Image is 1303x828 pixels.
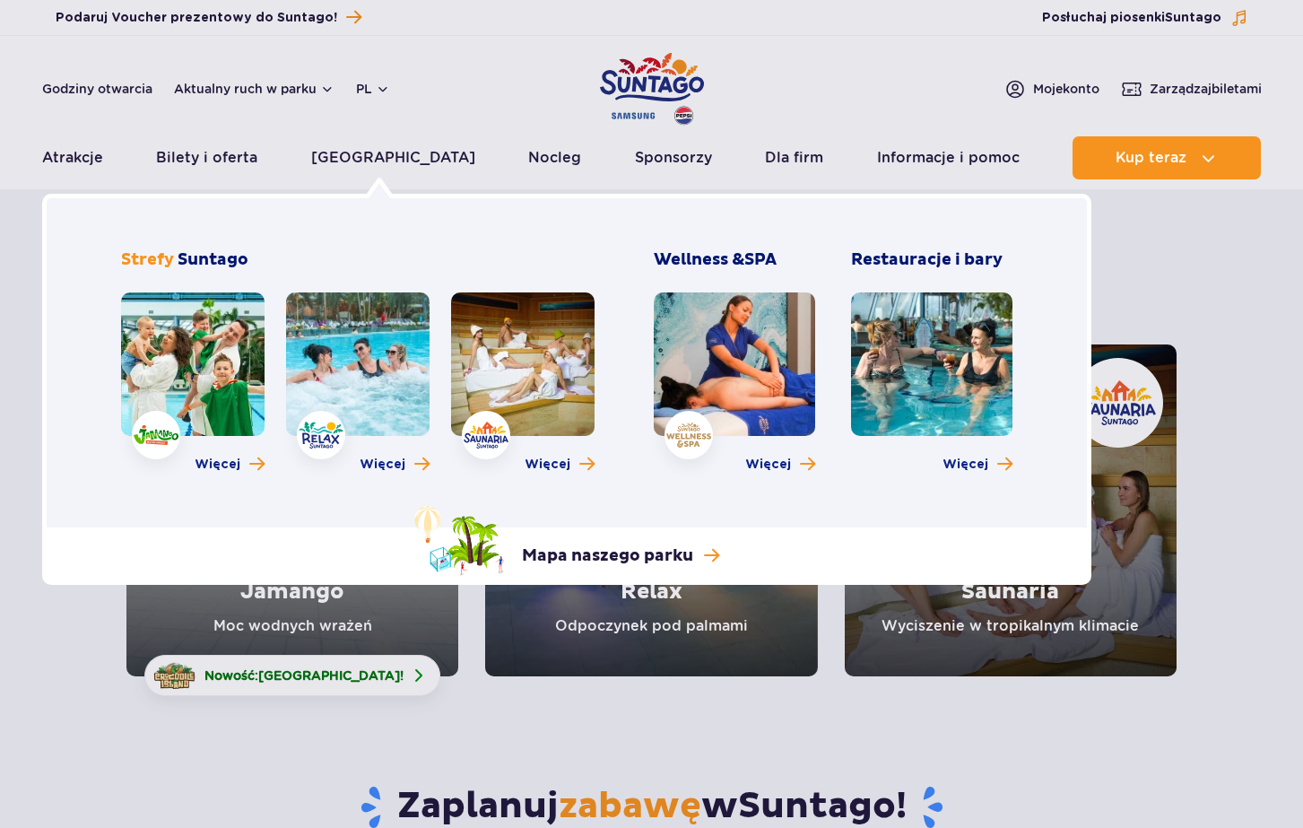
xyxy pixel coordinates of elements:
[851,249,1012,271] h3: Restauracje i bary
[174,82,334,96] button: Aktualny ruch w parku
[744,249,777,270] span: SPA
[943,456,988,474] span: Więcej
[195,456,265,474] a: Więcej o strefie Jamango
[528,136,581,179] a: Nocleg
[42,80,152,98] a: Godziny otwarcia
[1004,78,1099,100] a: Mojekonto
[1073,136,1261,179] button: Kup teraz
[1033,80,1099,98] span: Moje konto
[522,545,693,567] p: Mapa naszego parku
[356,80,390,98] button: pl
[414,506,719,576] a: Mapa naszego parku
[765,136,823,179] a: Dla firm
[178,249,248,270] span: Suntago
[525,456,570,474] span: Więcej
[360,456,405,474] span: Więcej
[360,456,430,474] a: Więcej o strefie Relax
[745,456,791,474] span: Więcej
[121,249,174,270] span: Strefy
[943,456,1012,474] a: Więcej o Restauracje i bary
[1150,80,1262,98] span: Zarządzaj biletami
[525,456,595,474] a: Więcej o strefie Saunaria
[311,136,475,179] a: [GEOGRAPHIC_DATA]
[1121,78,1262,100] a: Zarządzajbiletami
[156,136,257,179] a: Bilety i oferta
[42,136,103,179] a: Atrakcje
[877,136,1020,179] a: Informacje i pomoc
[654,249,777,270] span: Wellness &
[1116,150,1186,166] span: Kup teraz
[195,456,240,474] span: Więcej
[745,456,815,474] a: Więcej o Wellness & SPA
[635,136,712,179] a: Sponsorzy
